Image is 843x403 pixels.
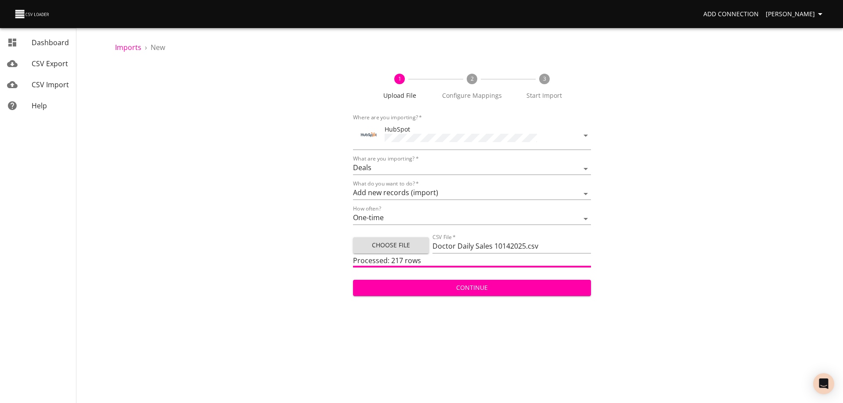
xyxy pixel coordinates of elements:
label: What do you want to do? [353,181,419,186]
span: Continue [360,282,584,293]
label: What are you importing? [353,156,418,161]
text: 3 [543,75,546,82]
span: HubSpot [385,125,410,133]
text: 2 [470,75,473,82]
img: HubSpot [360,126,378,143]
img: CSV Loader [14,8,51,20]
span: CSV Import [32,80,69,89]
span: New [151,43,165,52]
a: Imports [115,43,141,52]
span: Dashboard [32,38,69,47]
span: Help [32,101,47,111]
label: How often? [353,206,381,211]
text: 1 [398,75,401,82]
div: Tool [360,126,378,143]
span: CSV Export [32,59,68,68]
span: Upload File [367,91,432,100]
span: Start Import [512,91,577,100]
span: Processed: 217 rows [353,256,421,265]
span: [PERSON_NAME] [766,9,825,20]
a: Add Connection [700,6,762,22]
button: Choose File [353,237,429,253]
button: Continue [353,280,591,296]
label: CSV File [432,235,456,240]
span: Choose File [360,240,422,251]
li: › [145,42,147,53]
div: ToolHubSpot [353,121,591,150]
div: Open Intercom Messenger [813,373,834,394]
span: Configure Mappings [440,91,505,100]
span: Add Connection [703,9,759,20]
label: Where are you importing? [353,115,422,120]
button: [PERSON_NAME] [762,6,829,22]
